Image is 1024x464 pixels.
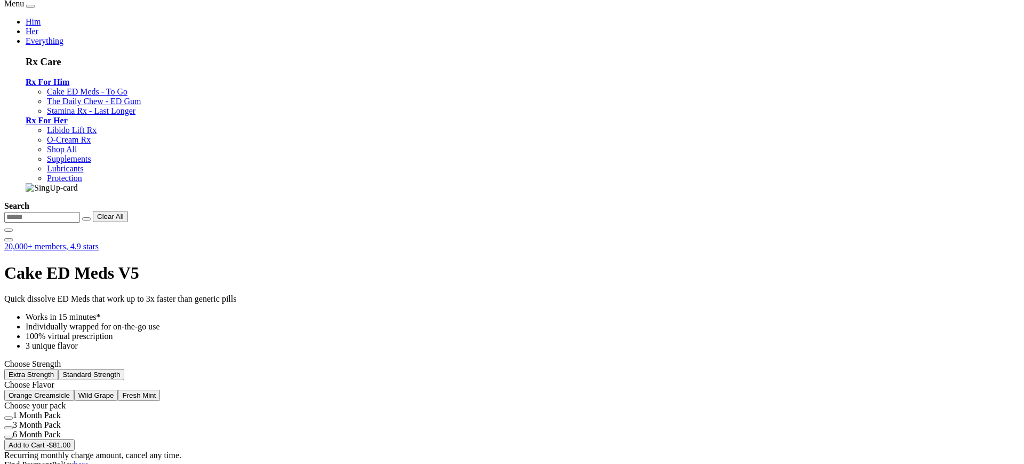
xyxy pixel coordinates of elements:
[47,154,91,163] a: Supplements
[46,441,70,449] span: - $81.00
[122,391,156,399] span: Fresh Mint
[26,77,69,86] a: Rx For Him
[26,56,1020,68] h3: Rx Care
[26,322,1020,332] li: Individually wrapped for on-the-go use
[47,87,127,96] a: Cake ED Meds - To Go
[26,116,68,125] a: Rx For Her
[26,332,1020,341] li: 100% virtual prescription
[47,164,83,173] a: Lubricants
[13,411,61,420] span: 1 Month Pack
[4,369,58,380] button: Extra Strength
[4,359,1020,369] div: Choose Strength
[26,36,63,45] a: Everything
[26,27,38,36] a: Her
[47,174,82,183] a: Protection
[4,201,29,210] strong: Search
[26,17,41,26] a: Him
[47,145,77,154] a: Shop All
[93,211,128,222] button: Clear All
[47,125,97,135] a: Libido Lift Rx
[13,420,61,429] span: 3 Month Pack
[47,135,91,144] a: O-Cream Rx
[26,183,78,193] img: SingUp-card
[13,430,61,439] span: 6 Month Pack
[4,294,1020,304] p: Quick dissolve ED Meds that work up to 3x faster than generic pills
[47,97,141,106] a: The Daily Chew - ED Gum
[58,369,124,380] button: Standard Strength
[26,341,1020,351] li: 3 unique flavor
[9,441,70,449] span: Add to Cart
[26,312,1020,322] li: Works in 15 minutes*
[4,401,1020,411] div: Choose your pack
[4,242,99,251] a: 20,000+ members, 4.9 stars
[47,106,135,115] a: Stamina Rx - Last Longer
[9,391,70,399] span: Orange Creamsicle
[4,439,75,451] button: Add to Cart -$81.00
[4,380,1020,390] div: Choose Flavor
[4,263,1020,283] h1: Cake ED Meds V5
[78,391,114,399] span: Wild Grape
